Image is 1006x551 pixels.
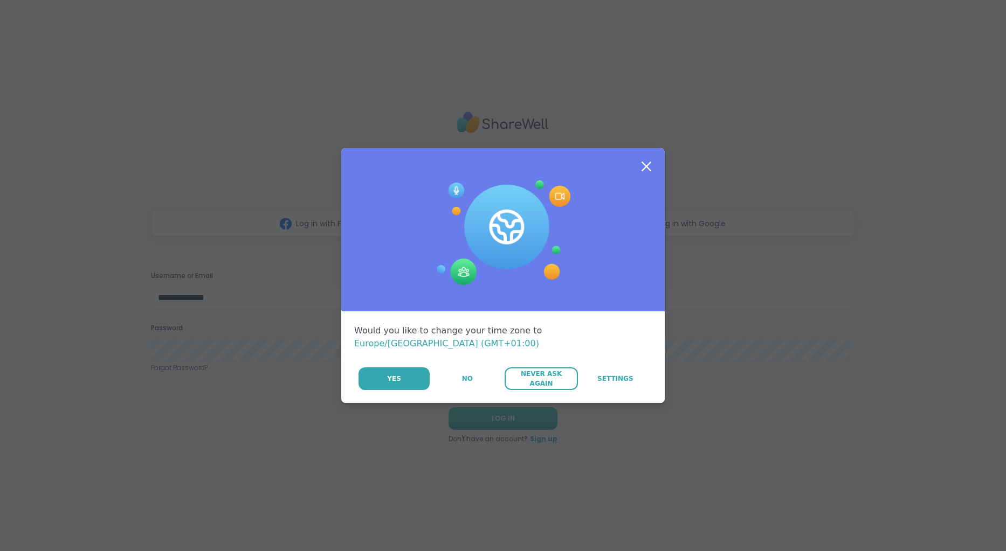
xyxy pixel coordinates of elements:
[354,338,539,348] span: Europe/[GEOGRAPHIC_DATA] (GMT+01:00)
[579,367,652,390] a: Settings
[436,180,570,286] img: Session Experience
[431,367,504,390] button: No
[354,324,652,350] div: Would you like to change your time zone to
[505,367,577,390] button: Never Ask Again
[597,374,633,383] span: Settings
[462,374,473,383] span: No
[359,367,430,390] button: Yes
[510,369,572,388] span: Never Ask Again
[387,374,401,383] span: Yes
